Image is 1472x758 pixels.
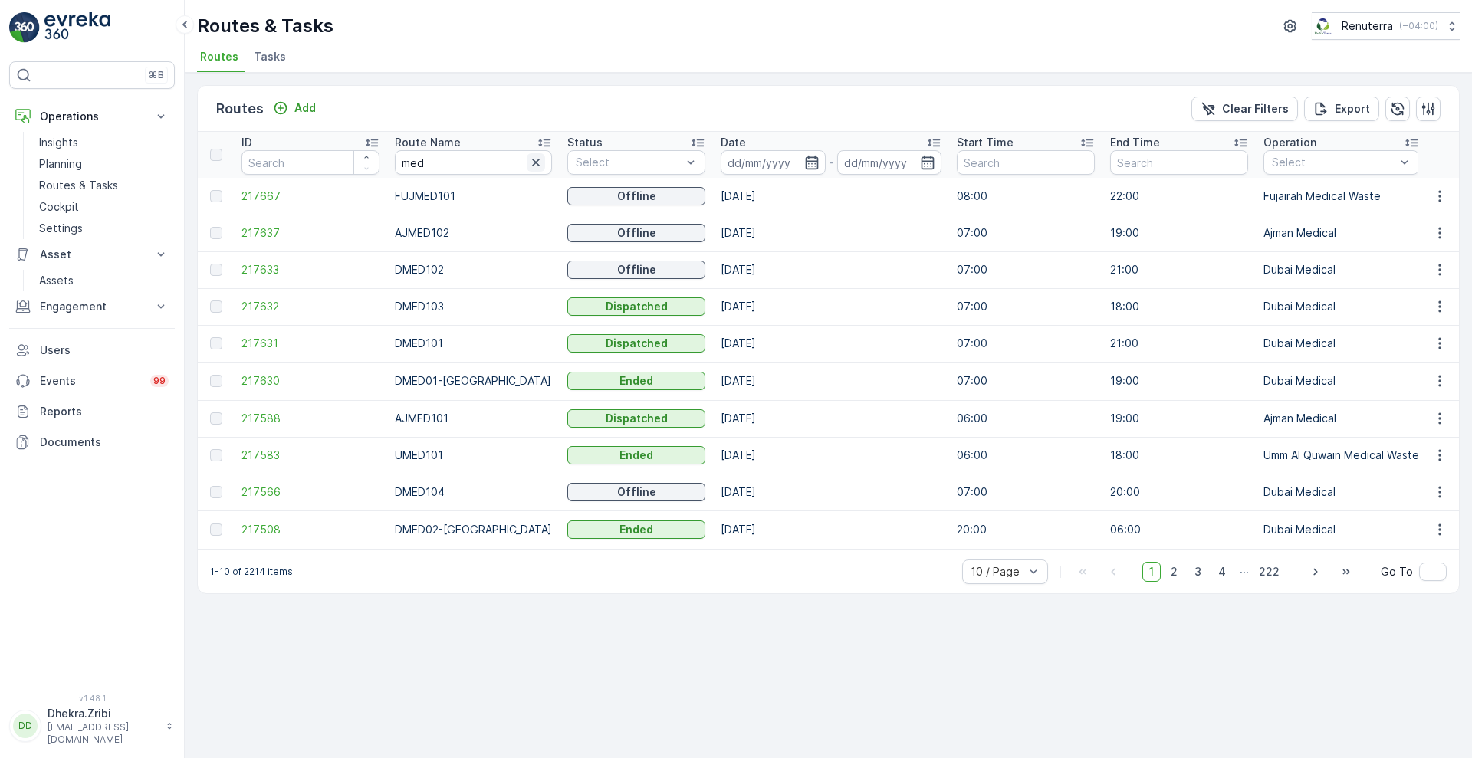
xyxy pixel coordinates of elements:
td: 06:00 [949,437,1102,474]
span: Go To [1381,564,1413,579]
td: 07:00 [949,288,1102,325]
div: Toggle Row Selected [210,337,222,349]
a: 217631 [242,336,379,351]
td: [DATE] [713,288,949,325]
div: Toggle Row Selected [210,300,222,313]
div: Toggle Row Selected [210,264,222,276]
td: DMED104 [387,474,560,510]
button: Dispatched [567,297,705,316]
p: Renuterra [1342,18,1393,34]
button: Offline [567,224,705,242]
td: [DATE] [713,178,949,215]
p: Asset [40,247,144,262]
a: Planning [33,153,175,175]
p: Assets [39,273,74,288]
img: Screenshot_2024-07-26_at_13.33.01.png [1312,18,1336,34]
span: 4 [1211,562,1233,582]
p: [EMAIL_ADDRESS][DOMAIN_NAME] [48,721,158,746]
a: 217632 [242,299,379,314]
p: Select [576,155,682,170]
td: 06:00 [949,400,1102,437]
div: Toggle Row Selected [210,375,222,387]
a: Routes & Tasks [33,175,175,196]
input: dd/mm/yyyy [837,150,942,175]
p: Documents [40,435,169,450]
p: Operation [1263,135,1316,150]
p: ( +04:00 ) [1399,20,1438,32]
button: Offline [567,187,705,205]
p: Planning [39,156,82,172]
span: Tasks [254,49,286,64]
td: [DATE] [713,362,949,400]
td: [DATE] [713,215,949,251]
input: Search [1110,150,1248,175]
td: Umm Al Quwain Medical Waste [1256,437,1427,474]
td: 20:00 [949,510,1102,549]
a: Insights [33,132,175,153]
a: Reports [9,396,175,427]
button: Ended [567,372,705,390]
td: Ajman Medical [1256,215,1427,251]
p: Ended [619,373,653,389]
button: Ended [567,520,705,539]
td: FUJMED101 [387,178,560,215]
p: Operations [40,109,144,124]
input: Search [957,150,1095,175]
a: Events99 [9,366,175,396]
a: 217667 [242,189,379,204]
td: Dubai Medical [1256,510,1427,549]
p: Offline [617,189,656,204]
td: Dubai Medical [1256,251,1427,288]
td: 18:00 [1102,437,1256,474]
div: Toggle Row Selected [210,190,222,202]
td: 07:00 [949,325,1102,362]
button: DDDhekra.Zribi[EMAIL_ADDRESS][DOMAIN_NAME] [9,706,175,746]
a: 217637 [242,225,379,241]
span: 1 [1142,562,1161,582]
td: 07:00 [949,362,1102,400]
a: Assets [33,270,175,291]
td: AJMED101 [387,400,560,437]
td: UMED101 [387,437,560,474]
p: Cockpit [39,199,79,215]
td: Dubai Medical [1256,288,1427,325]
span: v 1.48.1 [9,694,175,703]
td: 20:00 [1102,474,1256,510]
p: Dhekra.Zribi [48,706,158,721]
input: dd/mm/yyyy [721,150,826,175]
p: Routes & Tasks [39,178,118,193]
input: Search [242,150,379,175]
span: 217588 [242,411,379,426]
td: 18:00 [1102,288,1256,325]
p: Offline [617,262,656,277]
button: Dispatched [567,409,705,428]
button: Dispatched [567,334,705,353]
a: 217583 [242,448,379,463]
p: ⌘B [149,69,164,81]
td: [DATE] [713,251,949,288]
button: Ended [567,446,705,464]
a: Cockpit [33,196,175,218]
p: Status [567,135,603,150]
p: Settings [39,221,83,236]
td: Dubai Medical [1256,474,1427,510]
p: Routes & Tasks [197,14,333,38]
a: Users [9,335,175,366]
a: 217630 [242,373,379,389]
p: Add [294,100,316,116]
a: 217633 [242,262,379,277]
p: Users [40,343,169,358]
button: Engagement [9,291,175,322]
p: Offline [617,225,656,241]
td: 07:00 [949,215,1102,251]
a: 217508 [242,522,379,537]
p: Ended [619,448,653,463]
a: 217566 [242,484,379,500]
a: Documents [9,427,175,458]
